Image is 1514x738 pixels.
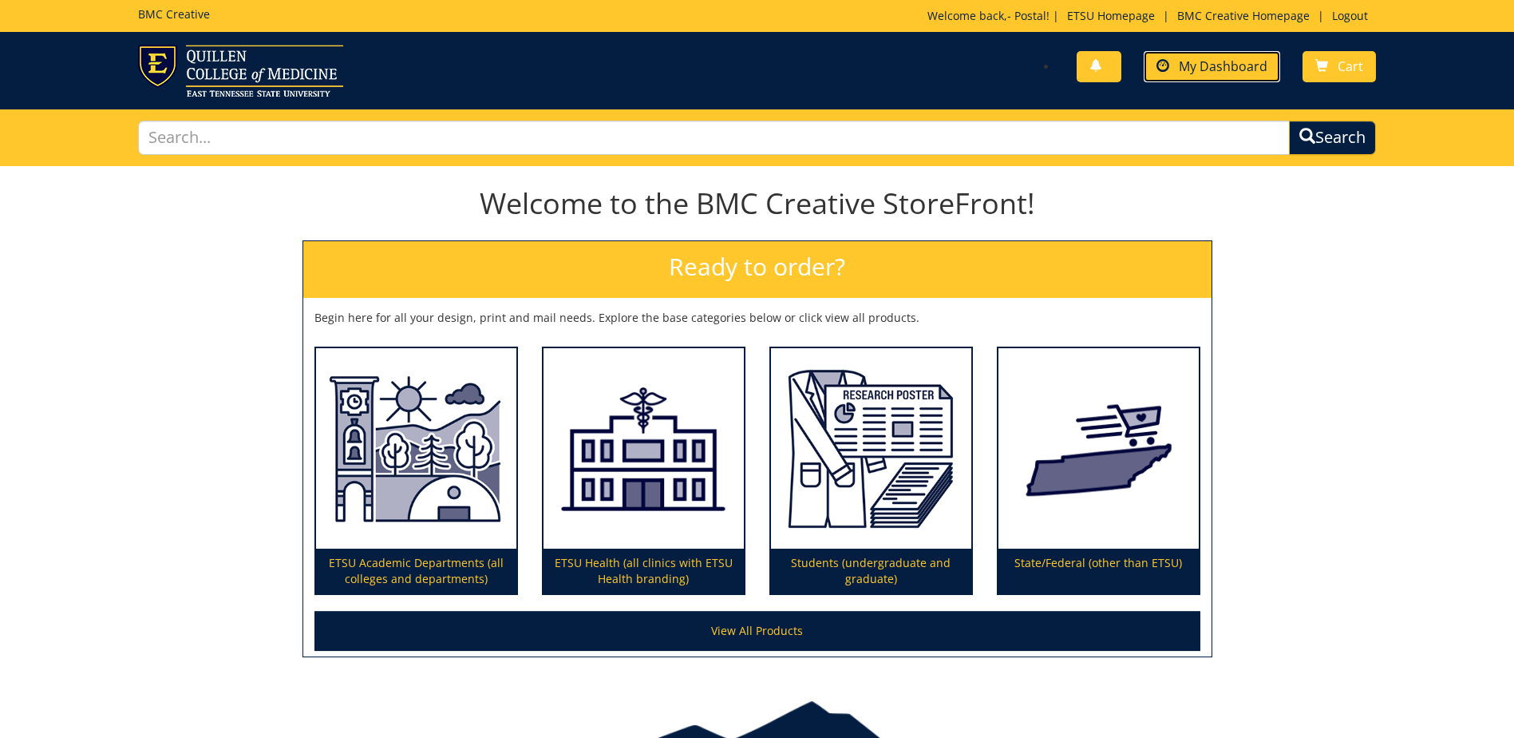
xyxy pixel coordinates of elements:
span: Cart [1338,58,1363,75]
img: ETSU Academic Departments (all colleges and departments) [316,348,516,550]
img: State/Federal (other than ETSU) [998,348,1199,550]
img: ETSU logo [138,45,343,97]
a: ETSU Academic Departments (all colleges and departments) [316,348,516,594]
a: ETSU Health (all clinics with ETSU Health branding) [544,348,744,594]
img: Students (undergraduate and graduate) [771,348,971,550]
input: Search... [138,121,1290,155]
h5: BMC Creative [138,8,210,20]
a: State/Federal (other than ETSU) [998,348,1199,594]
a: My Dashboard [1144,51,1280,82]
p: ETSU Academic Departments (all colleges and departments) [316,549,516,593]
a: View All Products [314,611,1200,651]
a: Logout [1324,8,1376,23]
img: ETSU Health (all clinics with ETSU Health branding) [544,348,744,550]
a: Students (undergraduate and graduate) [771,348,971,594]
span: My Dashboard [1179,58,1267,75]
p: State/Federal (other than ETSU) [998,549,1199,593]
a: Cart [1303,51,1376,82]
button: Search [1289,121,1376,155]
a: BMC Creative Homepage [1169,8,1318,23]
p: Students (undergraduate and graduate) [771,549,971,593]
p: ETSU Health (all clinics with ETSU Health branding) [544,549,744,593]
a: ETSU Homepage [1059,8,1163,23]
p: Welcome back, ! | | | [927,8,1376,24]
a: - Postal [1007,8,1046,23]
p: Begin here for all your design, print and mail needs. Explore the base categories below or click ... [314,310,1200,326]
h2: Ready to order? [303,241,1212,298]
h1: Welcome to the BMC Creative StoreFront! [302,188,1212,220]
